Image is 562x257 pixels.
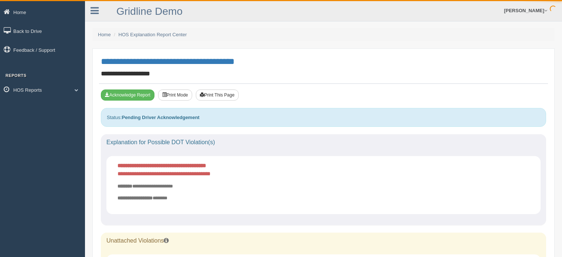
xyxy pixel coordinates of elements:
[98,32,111,37] a: Home
[101,89,154,101] button: Acknowledge Receipt
[101,108,546,127] div: Status:
[196,89,239,101] button: Print This Page
[158,89,192,101] button: Print Mode
[116,6,183,17] a: Gridline Demo
[122,115,199,120] strong: Pending Driver Acknowledgement
[101,134,546,151] div: Explanation for Possible DOT Violation(s)
[101,233,546,249] div: Unattached Violations
[119,32,187,37] a: HOS Explanation Report Center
